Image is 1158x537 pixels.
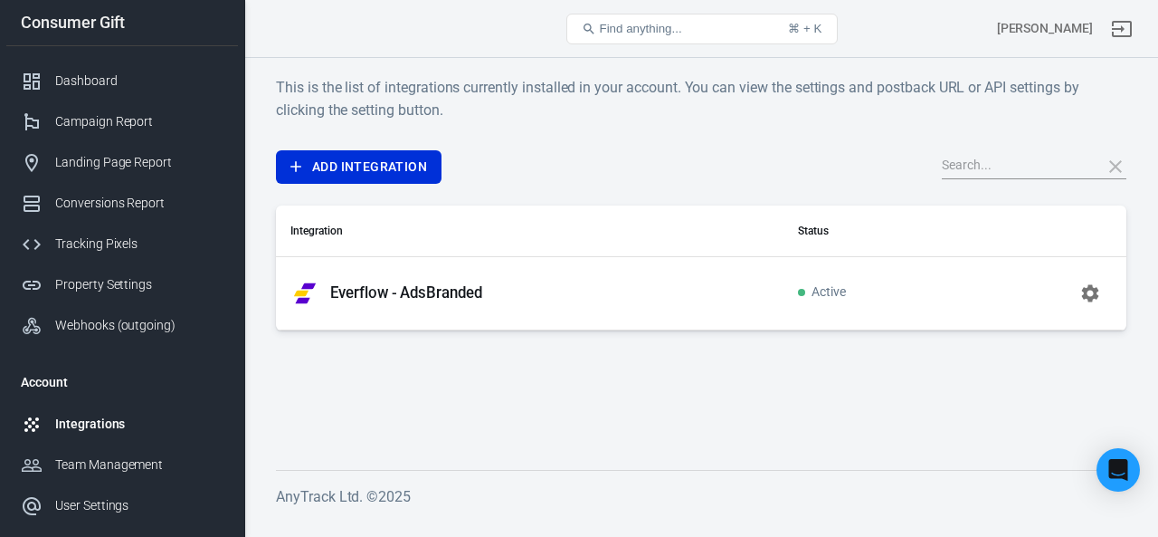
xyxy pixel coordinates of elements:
[276,485,1126,508] h6: AnyTrack Ltd. © 2025
[55,415,223,434] div: Integrations
[6,445,238,485] a: Team Management
[997,19,1093,38] div: Account id: juSFbWAb
[6,142,238,183] a: Landing Page Report
[6,183,238,224] a: Conversions Report
[55,153,223,172] div: Landing Page Report
[942,155,1087,178] input: Search...
[276,206,783,257] th: Integration
[783,206,960,257] th: Status
[6,485,238,526] a: User Settings
[788,22,821,35] div: ⌘ + K
[6,404,238,445] a: Integrations
[55,112,223,131] div: Campaign Report
[566,14,838,44] button: Find anything...⌘ + K
[6,224,238,264] a: Tracking Pixels
[55,194,223,213] div: Conversions Report
[276,76,1126,121] h6: This is the list of integrations currently installed in your account. You can view the settings a...
[55,496,223,515] div: User Settings
[55,455,223,475] div: Team Management
[55,235,223,254] div: Tracking Pixels
[55,316,223,335] div: Webhooks (outgoing)
[330,283,482,302] p: Everflow - AdsBranded
[6,61,238,101] a: Dashboard
[1100,7,1144,51] a: Sign out
[6,101,238,142] a: Campaign Report
[6,305,238,346] a: Webhooks (outgoing)
[276,150,441,184] a: Add Integration
[6,264,238,305] a: Property Settings
[798,285,846,301] span: Active
[55,275,223,294] div: Property Settings
[600,22,682,35] span: Find anything...
[290,279,319,308] img: Everflow - AdsBranded
[6,360,238,404] li: Account
[55,72,223,91] div: Dashboard
[1096,448,1140,492] div: Open Intercom Messenger
[6,14,238,31] div: Consumer Gift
